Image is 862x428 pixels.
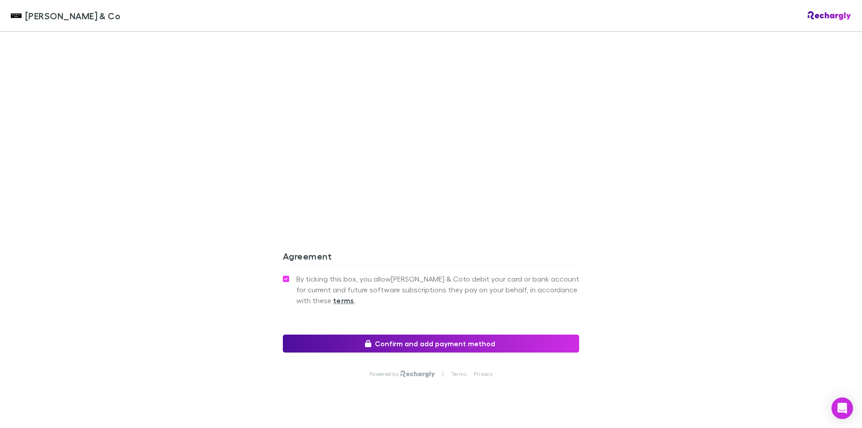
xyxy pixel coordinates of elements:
[474,371,493,378] a: Privacy
[451,371,466,378] a: Terms
[369,371,400,378] p: Powered by
[11,10,22,21] img: Shaddock & Co's Logo
[400,371,435,378] img: Rechargly Logo
[281,2,581,209] iframe: Secure address input frame
[808,11,851,20] img: Rechargly Logo
[283,335,579,353] button: Confirm and add payment method
[283,251,579,265] h3: Agreement
[831,397,853,419] div: Open Intercom Messenger
[442,371,444,378] p: |
[25,9,120,22] span: [PERSON_NAME] & Co
[296,274,579,306] span: By ticking this box, you allow [PERSON_NAME] & Co to debit your card or bank account for current ...
[333,296,354,305] strong: terms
